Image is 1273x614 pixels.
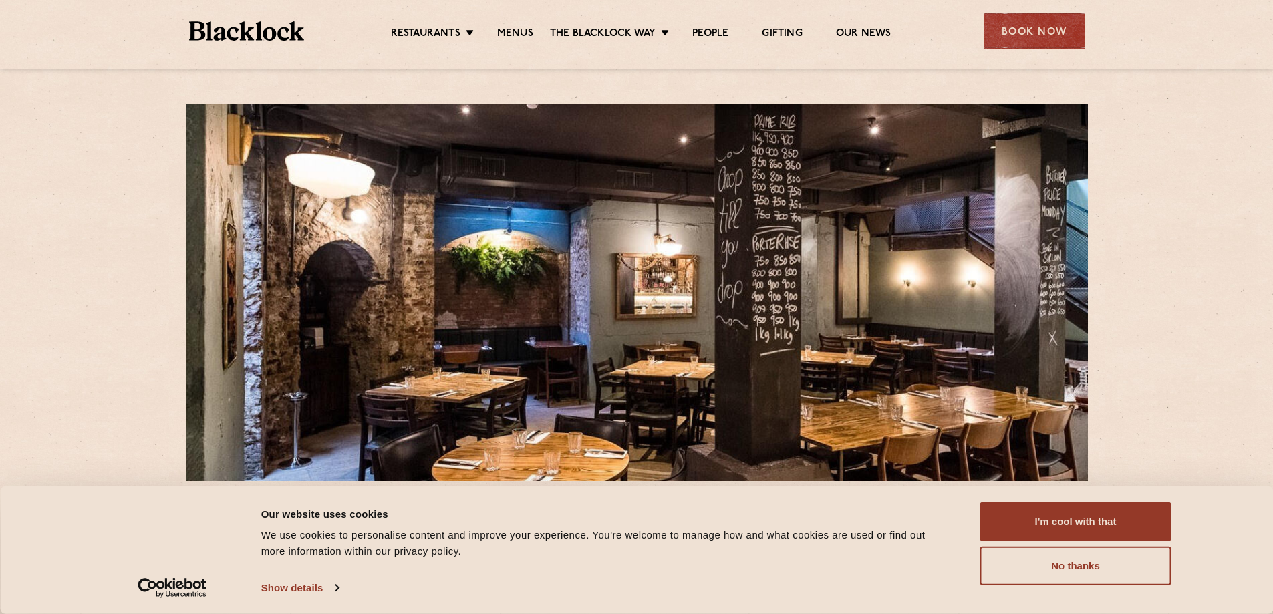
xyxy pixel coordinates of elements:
[114,578,231,598] a: Usercentrics Cookiebot - opens in a new window
[762,27,802,42] a: Gifting
[391,27,460,42] a: Restaurants
[984,13,1085,49] div: Book Now
[550,27,656,42] a: The Blacklock Way
[261,527,950,559] div: We use cookies to personalise content and improve your experience. You're welcome to manage how a...
[836,27,891,42] a: Our News
[980,547,1171,585] button: No thanks
[692,27,728,42] a: People
[980,502,1171,541] button: I'm cool with that
[497,27,533,42] a: Menus
[189,21,305,41] img: BL_Textured_Logo-footer-cropped.svg
[261,578,339,598] a: Show details
[261,506,950,522] div: Our website uses cookies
